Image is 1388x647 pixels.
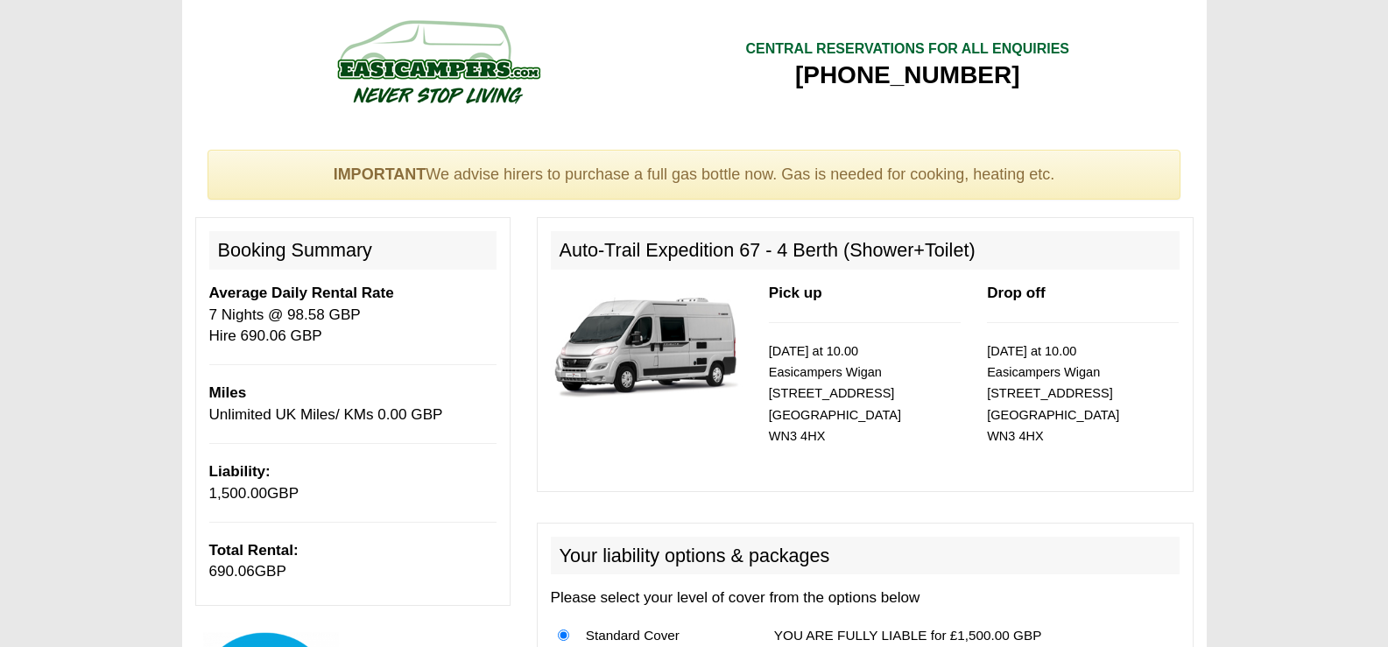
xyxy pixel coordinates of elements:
h2: Your liability options & packages [551,537,1180,575]
b: Drop off [987,285,1045,301]
small: [DATE] at 10.00 Easicampers Wigan [STREET_ADDRESS] [GEOGRAPHIC_DATA] WN3 4HX [769,344,901,444]
p: 7 Nights @ 98.58 GBP Hire 690.06 GBP [209,283,497,347]
span: 1,500.00 [209,485,268,502]
b: Pick up [769,285,822,301]
p: GBP [209,540,497,583]
span: 690.06 [209,563,255,580]
p: Unlimited UK Miles/ KMs 0.00 GBP [209,383,497,425]
div: [PHONE_NUMBER] [745,60,1069,91]
p: GBP [209,461,497,504]
img: campers-checkout-logo.png [271,13,604,109]
h2: Booking Summary [209,231,497,270]
b: Total Rental: [209,542,299,559]
b: Miles [209,384,247,401]
strong: IMPORTANT [334,165,426,183]
div: We advise hirers to purchase a full gas bottle now. Gas is needed for cooking, heating etc. [208,150,1181,200]
div: CENTRAL RESERVATIONS FOR ALL ENQUIRIES [745,39,1069,60]
p: Please select your level of cover from the options below [551,587,1180,608]
b: Liability: [209,463,271,480]
img: 337.jpg [551,283,743,406]
b: Average Daily Rental Rate [209,285,394,301]
small: [DATE] at 10.00 Easicampers Wigan [STREET_ADDRESS] [GEOGRAPHIC_DATA] WN3 4HX [987,344,1119,444]
h2: Auto-Trail Expedition 67 - 4 Berth (Shower+Toilet) [551,231,1180,270]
